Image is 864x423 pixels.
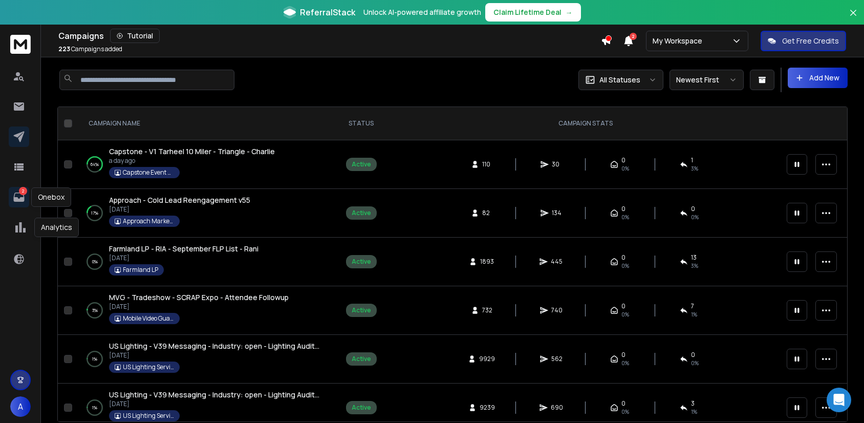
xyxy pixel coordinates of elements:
[691,156,693,164] span: 1
[782,36,839,46] p: Get Free Credits
[621,205,625,213] span: 0
[352,355,371,363] div: Active
[390,107,781,140] th: CAMPAIGN STATS
[76,286,332,335] td: 3%MVG - Tradeshow - SCRAP Expo - Attendee Followup[DATE]Mobile Video Guard
[109,341,383,351] span: US Lighting - V39 Messaging - Industry: open - Lighting Audits - [PERSON_NAME]
[482,209,492,217] span: 82
[92,403,97,413] p: 1 %
[76,189,332,238] td: 17%Approach - Cold Lead Reengagement v55[DATE]Approach Marketing
[76,107,332,140] th: CAMPAIGN NAME
[58,45,122,53] p: Campaigns added
[482,160,492,168] span: 110
[110,29,160,43] button: Tutorial
[76,140,332,189] td: 64%Capstone - V1 Tarheel 10 Miler - Triangle - Charliea day agoCapstone Event Group
[109,195,250,205] a: Approach - Cold Lead Reengagement v55
[91,159,99,170] p: 64 %
[788,68,848,88] button: Add New
[621,164,629,173] span: 0%
[109,341,322,351] a: US Lighting - V39 Messaging - Industry: open - Lighting Audits - [PERSON_NAME]
[691,205,695,213] span: 0
[352,404,371,412] div: Active
[599,75,640,85] p: All Statuses
[92,354,97,364] p: 1 %
[621,399,625,408] span: 0
[123,412,174,420] p: US Lighting Services
[58,45,70,53] span: 223
[109,292,289,303] a: MVG - Tradeshow - SCRAP Expo - Attendee Followup
[92,305,98,315] p: 3 %
[691,408,697,416] span: 1 %
[352,160,371,168] div: Active
[621,213,629,221] span: 0%
[653,36,706,46] p: My Workspace
[621,302,625,310] span: 0
[691,164,698,173] span: 3 %
[123,168,174,177] p: Capstone Event Group
[691,310,697,319] span: 1 %
[109,254,258,262] p: [DATE]
[566,7,573,17] span: →
[109,390,383,399] span: US Lighting - V39 Messaging - Industry: open - Lighting Audits - [PERSON_NAME]
[109,146,275,156] span: Capstone - V1 Tarheel 10 Miler - Triangle - Charlie
[551,258,563,266] span: 445
[10,396,31,417] button: A
[109,351,322,359] p: [DATE]
[58,29,601,43] div: Campaigns
[109,157,275,165] p: a day ago
[109,244,258,253] span: Farmland LP - RIA - September FLP List - Rani
[630,33,637,40] span: 2
[76,238,332,286] td: 0%Farmland LP - RIA - September FLP List - Rani[DATE]Farmland LP
[621,408,629,416] span: 0%
[92,257,98,267] p: 0 %
[31,187,71,207] div: Onebox
[479,355,495,363] span: 9929
[123,314,174,323] p: Mobile Video Guard
[352,306,371,314] div: Active
[109,205,250,214] p: [DATE]
[19,187,27,195] p: 2
[621,262,629,270] span: 0%
[485,3,581,22] button: Claim Lifetime Deal→
[352,258,371,266] div: Active
[109,303,289,311] p: [DATE]
[109,390,322,400] a: US Lighting - V39 Messaging - Industry: open - Lighting Audits - [PERSON_NAME]
[669,70,744,90] button: Newest First
[91,208,98,218] p: 17 %
[551,355,563,363] span: 562
[300,6,355,18] span: ReferralStack
[621,253,625,262] span: 0
[109,146,275,157] a: Capstone - V1 Tarheel 10 Miler - Triangle - Charlie
[123,217,174,225] p: Approach Marketing
[109,400,322,408] p: [DATE]
[691,302,694,310] span: 7
[621,351,625,359] span: 0
[621,359,629,367] span: 0%
[482,306,492,314] span: 732
[691,213,699,221] span: 0 %
[552,209,562,217] span: 134
[109,244,258,254] a: Farmland LP - RIA - September FLP List - Rani
[9,187,29,207] a: 2
[761,31,846,51] button: Get Free Credits
[691,399,695,408] span: 3
[691,253,697,262] span: 13
[827,388,851,412] div: Open Intercom Messenger
[123,363,174,371] p: US Lighting Services
[551,404,563,412] span: 690
[480,258,494,266] span: 1893
[352,209,371,217] div: Active
[691,262,698,270] span: 3 %
[847,6,860,31] button: Close banner
[551,306,563,314] span: 740
[552,160,562,168] span: 30
[363,7,481,17] p: Unlock AI-powered affiliate growth
[332,107,390,140] th: STATUS
[621,156,625,164] span: 0
[34,218,79,237] div: Analytics
[691,359,699,367] span: 0 %
[621,310,629,319] span: 0%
